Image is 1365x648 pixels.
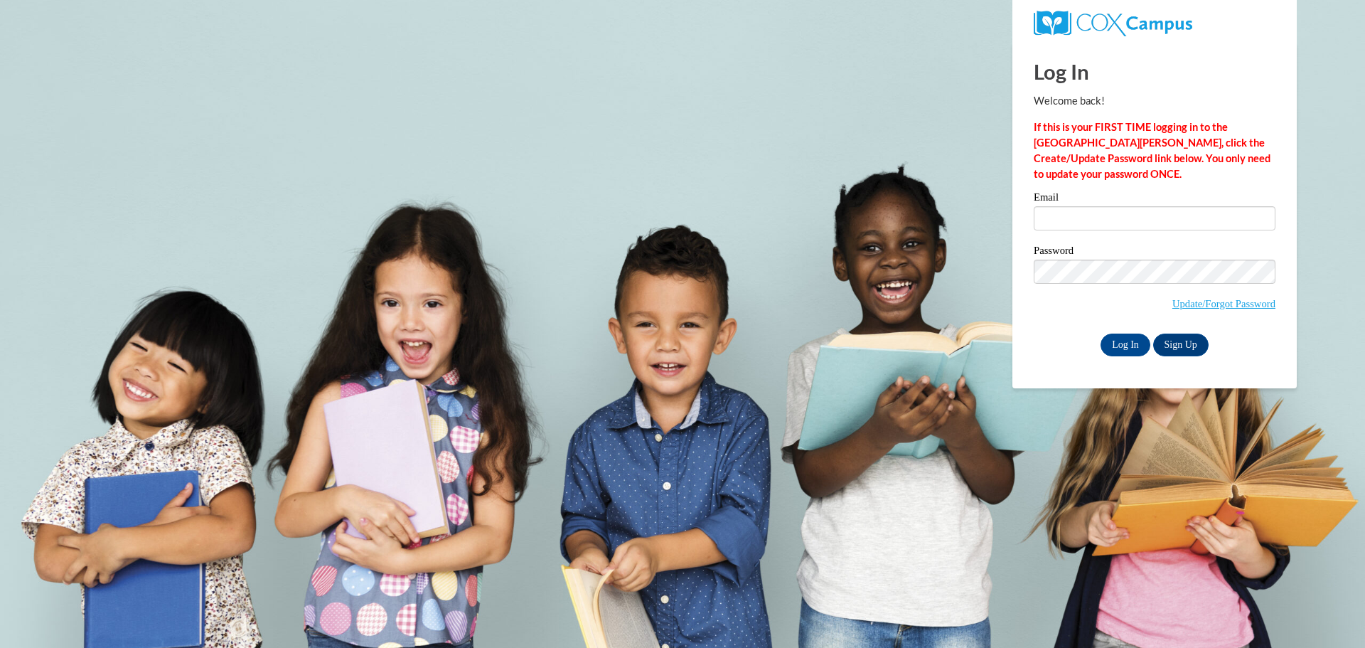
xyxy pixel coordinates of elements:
a: Sign Up [1153,334,1209,356]
input: Log In [1101,334,1150,356]
label: Password [1034,245,1275,260]
h1: Log In [1034,57,1275,86]
label: Email [1034,192,1275,206]
strong: If this is your FIRST TIME logging in to the [GEOGRAPHIC_DATA][PERSON_NAME], click the Create/Upd... [1034,121,1270,180]
img: COX Campus [1034,11,1192,36]
a: COX Campus [1034,16,1192,28]
a: Update/Forgot Password [1172,298,1275,309]
p: Welcome back! [1034,93,1275,109]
